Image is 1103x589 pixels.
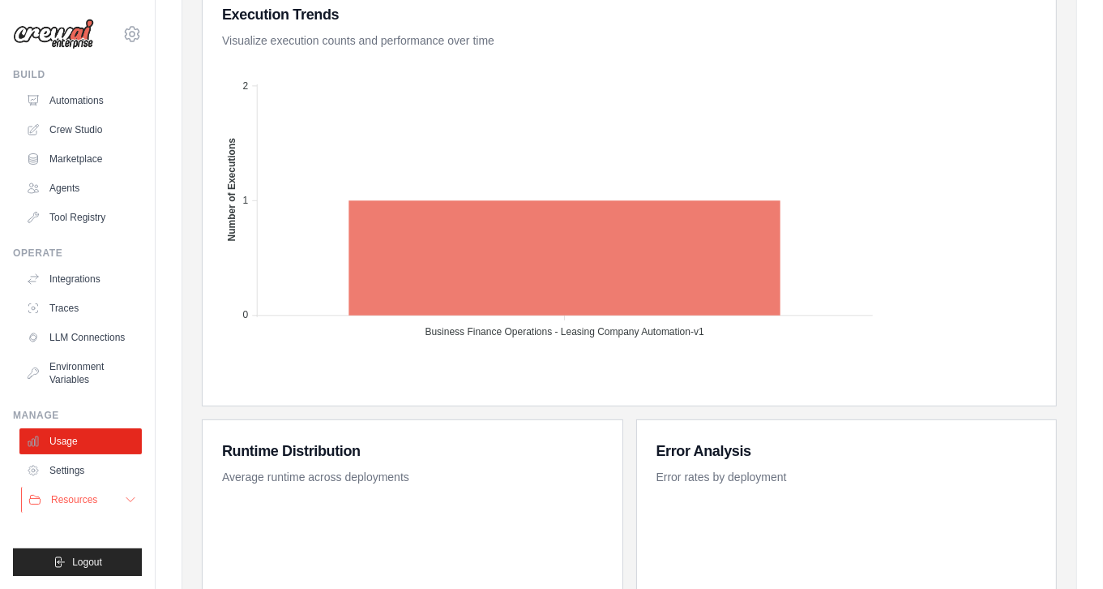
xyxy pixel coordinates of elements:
tspan: 1 [243,196,249,207]
a: Traces [19,295,142,321]
a: LLM Connections [19,325,142,350]
a: Agents [19,175,142,201]
button: Resources [21,487,143,513]
a: Integrations [19,266,142,292]
tspan: Business Finance Operations - Leasing Company Automation-v1 [425,326,705,337]
h3: Error Analysis [656,440,1037,462]
div: Manage [13,409,142,422]
div: Build [13,68,142,81]
img: Logo [13,19,94,49]
text: Number of Executions [226,138,237,242]
a: Environment Variables [19,354,142,393]
a: Settings [19,458,142,484]
tspan: 2 [243,80,249,92]
span: Logout [72,556,102,569]
h3: Runtime Distribution [222,440,603,462]
span: Resources [51,493,97,506]
a: Tool Registry [19,204,142,230]
h3: Execution Trends [222,3,1037,26]
a: Marketplace [19,146,142,172]
tspan: 0 [243,310,249,321]
p: Average runtime across deployments [222,469,603,485]
p: Error rates by deployment [656,469,1037,485]
button: Logout [13,548,142,576]
div: Operate [13,247,142,260]
p: Visualize execution counts and performance over time [222,32,1037,49]
a: Automations [19,88,142,114]
a: Usage [19,428,142,454]
a: Crew Studio [19,117,142,143]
